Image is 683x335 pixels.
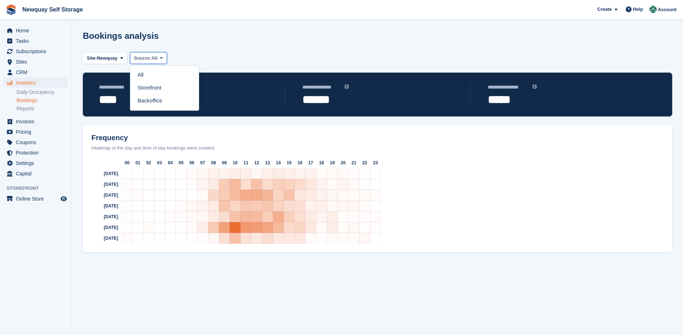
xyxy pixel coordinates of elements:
[370,157,381,168] div: 23
[86,201,122,211] div: [DATE]
[133,69,196,82] a: All
[86,211,122,222] div: [DATE]
[19,4,86,15] a: Newquay Self Storage
[284,157,295,168] div: 15
[316,157,327,168] div: 18
[16,57,59,67] span: Sites
[338,157,349,168] div: 20
[16,26,59,36] span: Home
[273,157,284,168] div: 14
[16,194,59,204] span: Online Store
[16,46,59,56] span: Subscriptions
[86,168,122,179] div: [DATE]
[130,52,167,64] button: Source: All
[86,222,122,233] div: [DATE]
[86,144,669,152] div: Heatmap of the day and time of day bookings were created.
[133,95,196,107] a: Backoffice
[59,194,68,203] a: Preview store
[208,157,219,168] div: 08
[6,4,17,15] img: stora-icon-8386f47178a22dfd0bd8f6a31ec36ba5ce8667c1dd55bd0f319d3a0aa187defe.svg
[143,157,154,168] div: 02
[16,36,59,46] span: Tasks
[359,157,370,168] div: 22
[4,137,68,147] a: menu
[16,67,59,77] span: CRM
[4,194,68,204] a: menu
[187,157,197,168] div: 06
[230,157,241,168] div: 10
[165,157,176,168] div: 04
[4,67,68,77] a: menu
[658,6,677,13] span: Account
[4,57,68,67] a: menu
[597,6,612,13] span: Create
[4,78,68,88] a: menu
[16,116,59,127] span: Invoices
[151,55,157,62] span: All
[349,157,359,168] div: 21
[4,127,68,137] a: menu
[6,185,72,192] span: Storefront
[16,158,59,168] span: Settings
[650,6,657,13] img: JON
[16,127,59,137] span: Pricing
[4,36,68,46] a: menu
[133,82,196,95] a: Storefront
[533,84,537,89] img: icon-info-grey-7440780725fd019a000dd9b08b2336e03edf1995a4989e88bcd33f0948082b44.svg
[633,6,643,13] span: Help
[4,116,68,127] a: menu
[132,157,143,168] div: 01
[16,148,59,158] span: Protection
[4,26,68,36] a: menu
[295,157,305,168] div: 16
[176,157,187,168] div: 05
[16,137,59,147] span: Coupons
[154,157,165,168] div: 03
[16,169,59,179] span: Capital
[241,157,251,168] div: 11
[83,31,159,41] h1: Bookings analysis
[4,46,68,56] a: menu
[4,169,68,179] a: menu
[305,157,316,168] div: 17
[17,89,68,96] a: Daily Occupancy
[87,55,97,62] span: Site:
[262,157,273,168] div: 13
[16,78,59,88] span: Analytics
[345,84,349,89] img: icon-info-grey-7440780725fd019a000dd9b08b2336e03edf1995a4989e88bcd33f0948082b44.svg
[327,157,338,168] div: 19
[97,55,117,62] span: Newquay
[219,157,230,168] div: 09
[17,105,68,112] a: Reports
[86,190,122,201] div: [DATE]
[17,97,68,104] a: Bookings
[83,52,127,64] button: Site: Newquay
[4,148,68,158] a: menu
[122,157,132,168] div: 00
[86,134,669,142] h2: Frequency
[4,158,68,168] a: menu
[251,157,262,168] div: 12
[134,55,151,62] span: Source:
[86,233,122,244] div: [DATE]
[86,179,122,190] div: [DATE]
[197,157,208,168] div: 07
